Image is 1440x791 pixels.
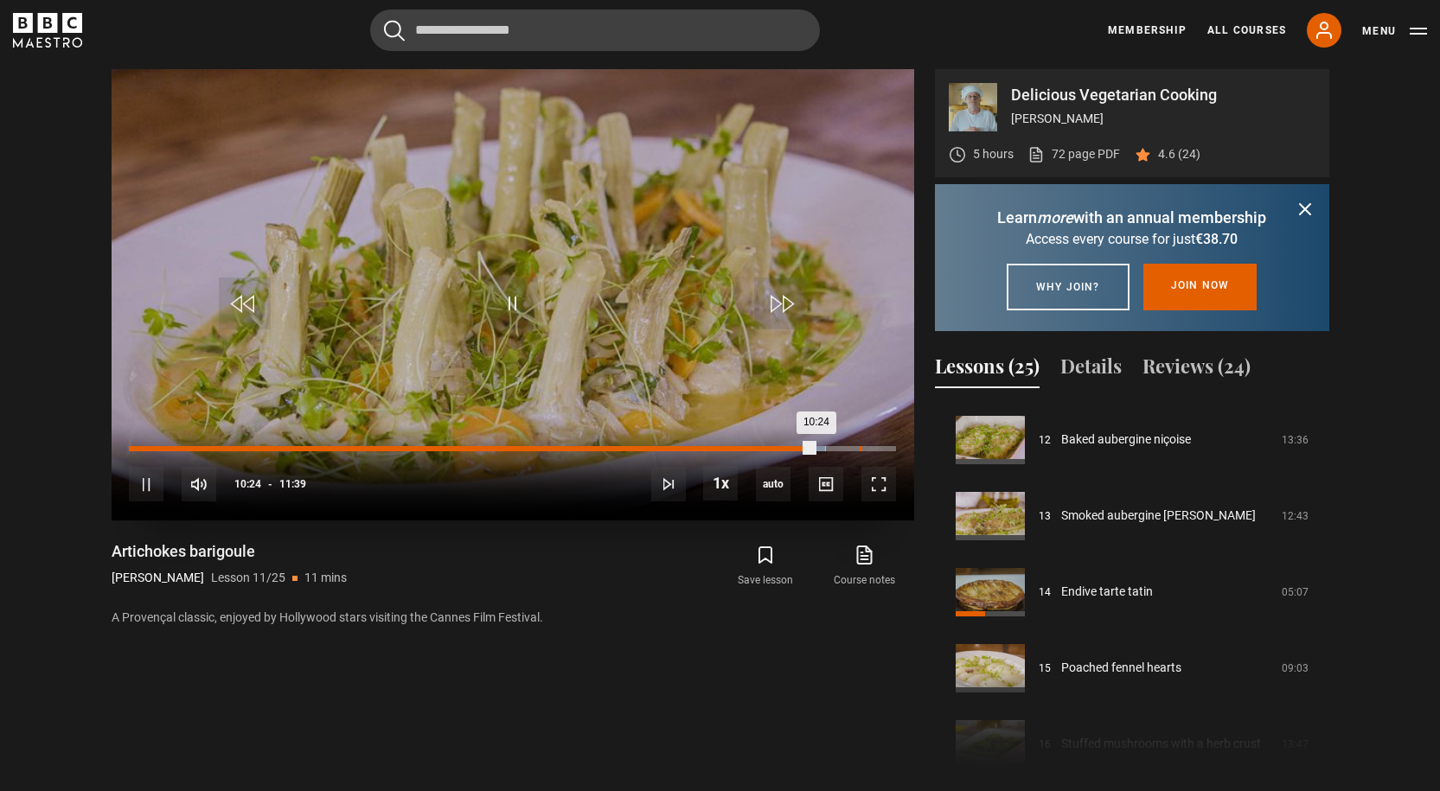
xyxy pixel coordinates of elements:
[703,466,738,501] button: Playback Rate
[1143,264,1258,310] a: Join now
[1142,352,1251,388] button: Reviews (24)
[211,569,285,587] p: Lesson 11/25
[1158,145,1200,163] p: 4.6 (24)
[1362,22,1427,40] button: Toggle navigation
[956,206,1309,229] p: Learn with an annual membership
[1007,264,1130,310] a: Why join?
[756,467,790,501] span: auto
[1061,507,1256,525] a: Smoked aubergine [PERSON_NAME]
[384,20,405,41] button: Submit the search query
[1027,145,1120,163] a: 72 page PDF
[182,467,216,501] button: Mute
[1061,659,1181,677] a: Poached fennel hearts
[1061,583,1153,601] a: Endive tarte tatin
[1037,208,1073,226] i: more
[268,478,272,490] span: -
[279,469,306,500] span: 11:39
[1060,352,1122,388] button: Details
[1207,22,1286,38] a: All Courses
[651,467,686,501] button: Next Lesson
[861,467,896,501] button: Fullscreen
[1011,110,1315,128] p: [PERSON_NAME]
[13,13,82,48] svg: BBC Maestro
[112,569,204,587] p: [PERSON_NAME]
[112,609,914,627] p: A Provençal classic, enjoyed by Hollywood stars visiting the Cannes Film Festival.
[756,467,790,501] div: Current quality: 720p
[129,467,163,501] button: Pause
[1011,87,1315,103] p: Delicious Vegetarian Cooking
[1108,22,1187,38] a: Membership
[716,541,815,591] button: Save lesson
[112,541,347,562] h1: Artichokes barigoule
[1061,431,1191,449] a: Baked aubergine niçoise
[304,569,347,587] p: 11 mins
[129,446,895,451] div: Progress Bar
[935,352,1040,388] button: Lessons (25)
[973,145,1014,163] p: 5 hours
[956,229,1309,250] p: Access every course for just
[815,541,913,591] a: Course notes
[370,10,820,51] input: Search
[809,467,843,501] button: Captions
[112,69,914,520] video-js: Video Player
[1195,231,1238,247] span: €38.70
[234,469,261,500] span: 10:24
